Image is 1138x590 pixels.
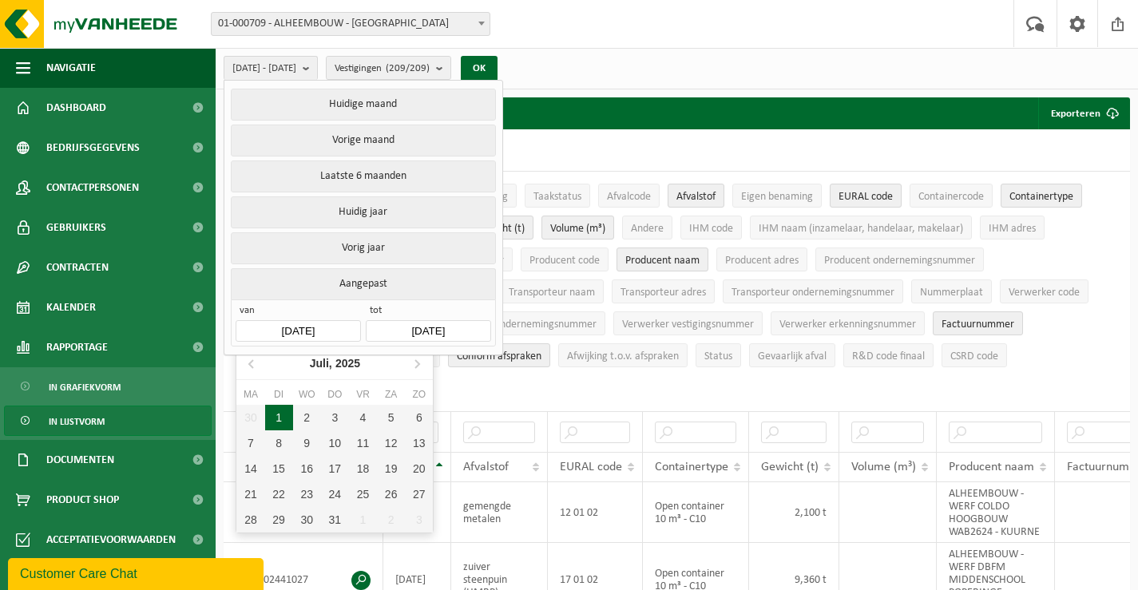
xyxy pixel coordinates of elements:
[617,247,708,271] button: Producent naamProducent naam: Activate to sort
[852,350,925,362] span: R&D code finaal
[749,482,839,543] td: 2,100 t
[676,191,716,203] span: Afvalstof
[303,350,367,376] div: Juli,
[349,507,377,533] div: 1
[46,128,140,168] span: Bedrijfsgegevens
[680,216,742,240] button: IHM codeIHM code: Activate to sort
[46,247,109,287] span: Contracten
[46,327,108,367] span: Rapportage
[236,507,264,533] div: 28
[377,481,405,507] div: 26
[989,223,1036,235] span: IHM adres
[293,430,321,456] div: 9
[232,57,296,81] span: [DATE] - [DATE]
[949,461,1034,473] span: Producent naam
[509,287,595,299] span: Transporteur naam
[46,208,106,247] span: Gebruikers
[49,372,121,402] span: In grafiekvorm
[366,304,490,320] span: tot
[749,343,835,367] button: Gevaarlijk afval : Activate to sort
[49,406,105,437] span: In lijstvorm
[643,482,749,543] td: Open container 10 m³ - C10
[8,555,267,590] iframe: chat widget
[725,255,799,267] span: Producent adres
[607,191,651,203] span: Afvalcode
[567,350,679,362] span: Afwijking t.o.v. afspraken
[293,405,321,430] div: 2
[741,191,813,203] span: Eigen benaming
[349,386,377,402] div: vr
[550,223,605,235] span: Volume (m³)
[293,507,321,533] div: 30
[621,287,706,299] span: Transporteur adres
[321,405,349,430] div: 3
[1038,97,1128,129] button: Exporteren
[231,232,495,264] button: Vorig jaar
[231,160,495,192] button: Laatste 6 maanden
[920,287,983,299] span: Nummerplaat
[815,247,984,271] button: Producent ondernemingsnummerProducent ondernemingsnummer: Activate to sort
[451,482,548,543] td: gemengde metalen
[211,12,490,36] span: 01-000709 - ALHEEMBOUW - OOSTNIEUWKERKE
[937,482,1055,543] td: ALHEEMBOUW - WERF COLDO HOOGBOUW WAB2624 - KUURNE
[377,405,405,430] div: 5
[910,184,993,208] button: ContainercodeContainercode: Activate to sort
[548,482,643,543] td: 12 01 02
[236,456,264,481] div: 14
[558,343,688,367] button: Afwijking t.o.v. afsprakenAfwijking t.o.v. afspraken: Activate to sort
[335,358,360,369] i: 2025
[212,13,490,35] span: 01-000709 - ALHEEMBOUW - OOSTNIEUWKERKE
[704,350,732,362] span: Status
[46,48,96,88] span: Navigatie
[405,405,433,430] div: 6
[265,481,293,507] div: 22
[942,343,1007,367] button: CSRD codeCSRD code: Activate to sort
[761,461,819,473] span: Gewicht (t)
[942,319,1014,331] span: Factuurnummer
[236,405,264,430] div: 30
[46,520,176,560] span: Acceptatievoorwaarden
[265,430,293,456] div: 8
[265,507,293,533] div: 29
[771,311,925,335] button: Verwerker erkenningsnummerVerwerker erkenningsnummer: Activate to sort
[1000,279,1088,303] button: Verwerker codeVerwerker code: Activate to sort
[461,56,498,81] button: OK
[612,279,715,303] button: Transporteur adresTransporteur adres: Activate to sort
[405,430,433,456] div: 13
[759,223,963,235] span: IHM naam (inzamelaar, handelaar, makelaar)
[386,63,430,73] count: (209/209)
[236,304,360,320] span: van
[4,371,212,402] a: In grafiekvorm
[622,216,672,240] button: AndereAndere: Activate to sort
[716,247,807,271] button: Producent adresProducent adres: Activate to sort
[463,461,509,473] span: Afvalstof
[779,319,916,331] span: Verwerker erkenningsnummer
[46,480,119,520] span: Product Shop
[950,350,998,362] span: CSRD code
[689,223,733,235] span: IHM code
[723,279,903,303] button: Transporteur ondernemingsnummerTransporteur ondernemingsnummer : Activate to sort
[349,405,377,430] div: 4
[321,386,349,402] div: do
[750,216,972,240] button: IHM naam (inzamelaar, handelaar, makelaar)IHM naam (inzamelaar, handelaar, makelaar): Activate to...
[377,386,405,402] div: za
[839,191,893,203] span: EURAL code
[980,216,1045,240] button: IHM adresIHM adres: Activate to sort
[843,343,934,367] button: R&D code finaalR&amp;D code finaal: Activate to sort
[377,430,405,456] div: 12
[231,268,495,299] button: Aangepast
[377,456,405,481] div: 19
[224,482,383,543] td: T250002459478
[231,196,495,228] button: Huidig jaar
[457,350,541,362] span: Conform afspraken
[625,255,700,267] span: Producent naam
[405,507,433,533] div: 3
[293,481,321,507] div: 23
[236,386,264,402] div: ma
[46,168,139,208] span: Contactpersonen
[405,481,433,507] div: 27
[349,456,377,481] div: 18
[445,319,597,331] span: Verwerker ondernemingsnummer
[529,255,600,267] span: Producent code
